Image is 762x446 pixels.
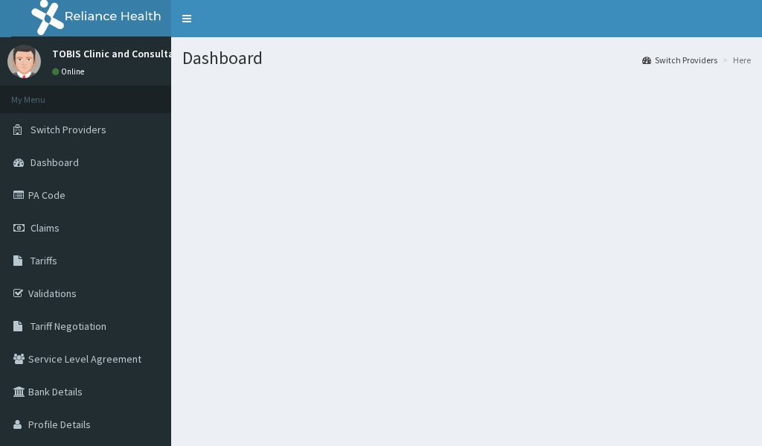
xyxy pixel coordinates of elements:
[182,48,751,68] h1: Dashboard
[31,221,60,235] span: Claims
[52,48,190,59] p: TOBIS Clinic and Consultants
[31,156,79,169] span: Dashboard
[719,54,751,66] li: Here
[7,45,41,78] img: User Image
[31,254,57,267] span: Tariffs
[31,123,106,136] span: Switch Providers
[52,66,88,77] a: Online
[642,54,717,66] a: Switch Providers
[31,319,106,333] span: Tariff Negotiation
